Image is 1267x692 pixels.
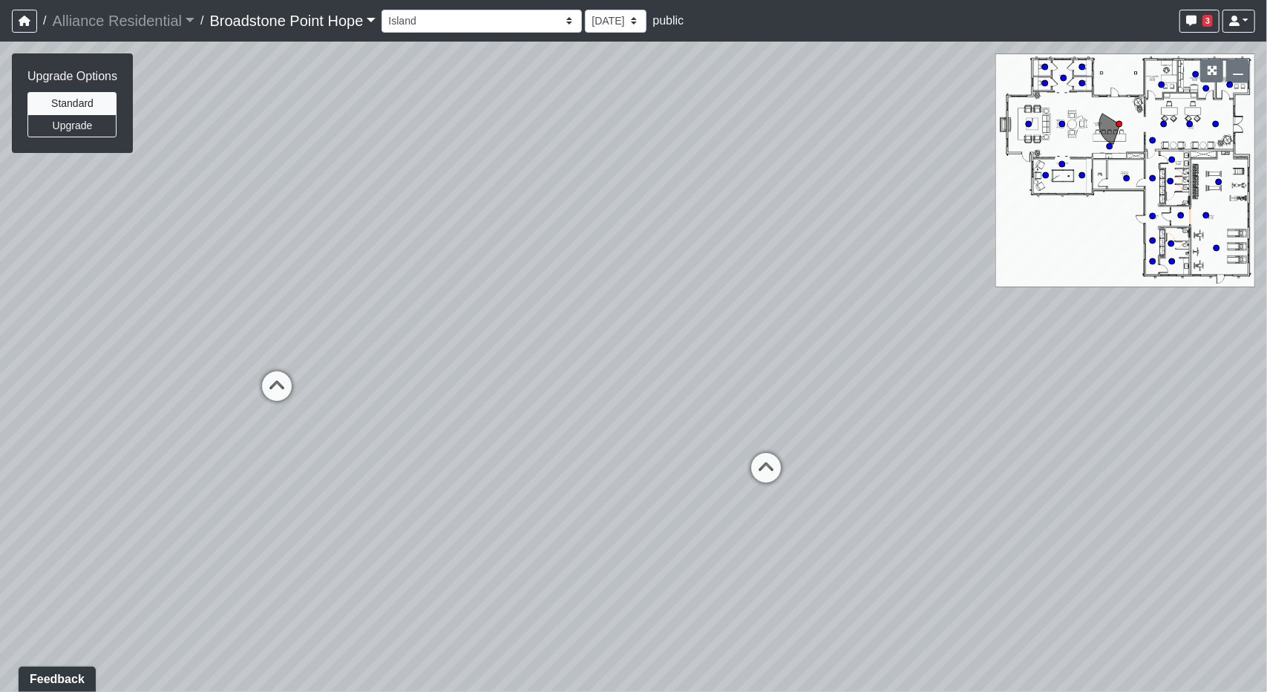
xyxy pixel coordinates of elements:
button: Standard [27,92,117,115]
a: Alliance Residential [52,6,194,36]
h6: Upgrade Options [27,69,117,83]
span: 3 [1202,15,1213,27]
button: Upgrade [27,114,117,137]
span: / [194,6,209,36]
a: Broadstone Point Hope [210,6,376,36]
iframe: Ybug feedback widget [11,662,99,692]
span: / [37,6,52,36]
button: 3 [1179,10,1219,33]
span: public [652,14,684,27]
